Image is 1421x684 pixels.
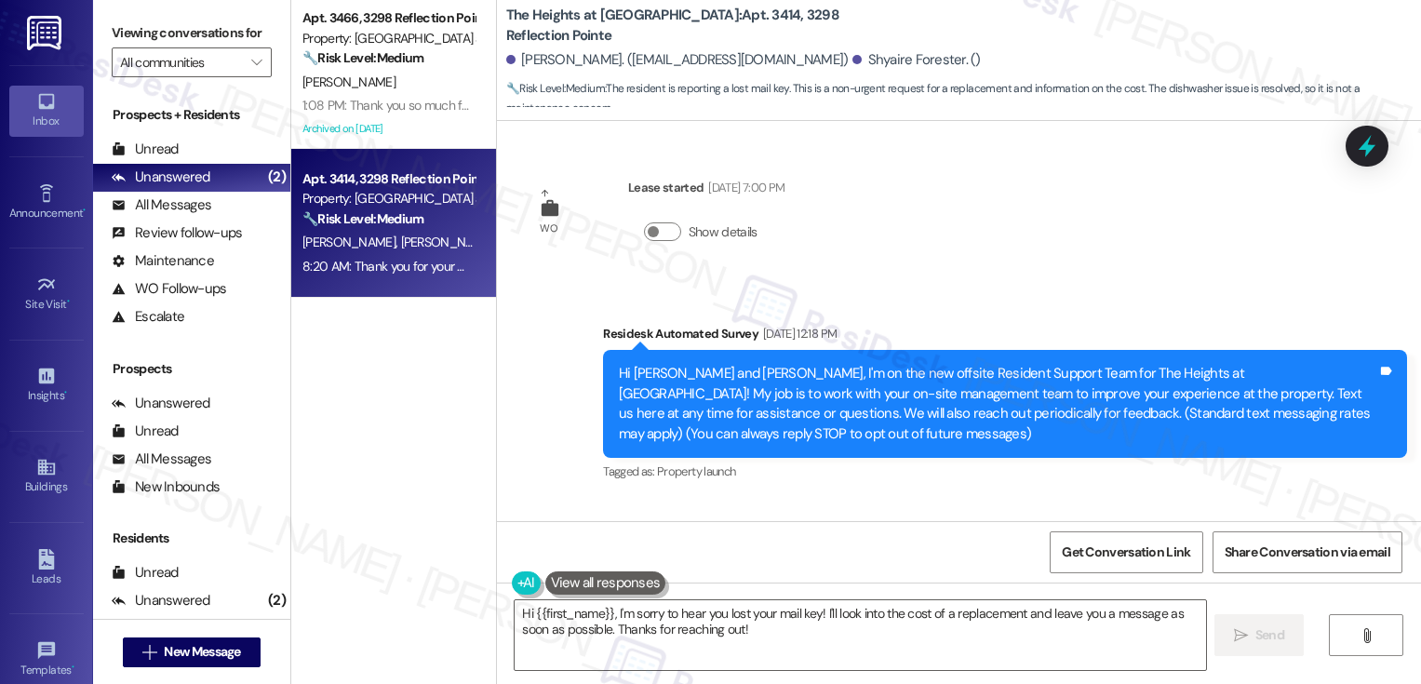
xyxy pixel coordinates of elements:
[27,16,65,50] img: ResiDesk Logo
[93,105,290,125] div: Prospects + Residents
[603,458,1407,485] div: Tagged as:
[72,661,74,674] span: •
[83,204,86,217] span: •
[515,600,1206,670] textarea: Hi {{first_name}}, I'm sorry to hear you lost your mail key! I'll look into the cost of a replace...
[301,117,476,141] div: Archived on [DATE]
[142,645,156,660] i: 
[112,563,179,583] div: Unread
[9,269,84,319] a: Site Visit •
[112,394,210,413] div: Unanswered
[263,163,290,192] div: (2)
[112,307,184,327] div: Escalate
[540,219,557,238] div: WO
[400,234,493,250] span: [PERSON_NAME]
[1062,543,1190,562] span: Get Conversation Link
[112,449,211,469] div: All Messages
[9,451,84,502] a: Buildings
[506,79,1421,119] span: : The resident is reporting a lost mail key. This is a non-urgent request for a replacement and i...
[689,222,757,242] label: Show details
[704,178,784,197] div: [DATE] 7:00 PM
[603,324,1407,350] div: Residesk Automated Survey
[112,251,214,271] div: Maintenance
[302,29,475,48] div: Property: [GEOGRAPHIC_DATA] at [GEOGRAPHIC_DATA]
[67,295,70,308] span: •
[1255,625,1284,645] span: Send
[112,140,179,159] div: Unread
[64,386,67,399] span: •
[302,210,423,227] strong: 🔧 Risk Level: Medium
[1214,614,1305,656] button: Send
[112,223,242,243] div: Review follow-ups
[112,477,220,497] div: New Inbounds
[120,47,242,77] input: All communities
[9,360,84,410] a: Insights •
[302,49,423,66] strong: 🔧 Risk Level: Medium
[263,586,290,615] div: (2)
[1050,531,1202,573] button: Get Conversation Link
[1225,543,1390,562] span: Share Conversation via email
[302,97,529,114] div: 1:08 PM: Thank you so much for your help!
[302,74,395,90] span: [PERSON_NAME]
[123,637,261,667] button: New Message
[506,81,605,96] strong: 🔧 Risk Level: Medium
[112,195,211,215] div: All Messages
[302,189,475,208] div: Property: [GEOGRAPHIC_DATA] at [GEOGRAPHIC_DATA]
[302,169,475,189] div: Apt. 3414, 3298 Reflection Pointe
[251,55,261,70] i: 
[112,279,226,299] div: WO Follow-ups
[112,168,210,187] div: Unanswered
[93,529,290,548] div: Residents
[1360,628,1374,643] i: 
[302,234,401,250] span: [PERSON_NAME]
[619,364,1377,444] div: Hi [PERSON_NAME] and [PERSON_NAME], I'm on the new offsite Resident Support Team for The Heights ...
[302,8,475,28] div: Apt. 3466, 3298 Reflection Pointe
[112,591,210,610] div: Unanswered
[506,6,878,46] b: The Heights at [GEOGRAPHIC_DATA]: Apt. 3414, 3298 Reflection Pointe
[758,324,837,343] div: [DATE] 12:18 PM
[1213,531,1402,573] button: Share Conversation via email
[852,50,980,70] div: Shyaire Forester. ()
[9,86,84,136] a: Inbox
[93,359,290,379] div: Prospects
[1234,628,1248,643] i: 
[628,178,784,204] div: Lease started
[657,463,735,479] span: Property launch
[112,19,272,47] label: Viewing conversations for
[506,50,849,70] div: [PERSON_NAME]. ([EMAIL_ADDRESS][DOMAIN_NAME])
[112,422,179,441] div: Unread
[9,543,84,594] a: Leads
[164,642,240,662] span: New Message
